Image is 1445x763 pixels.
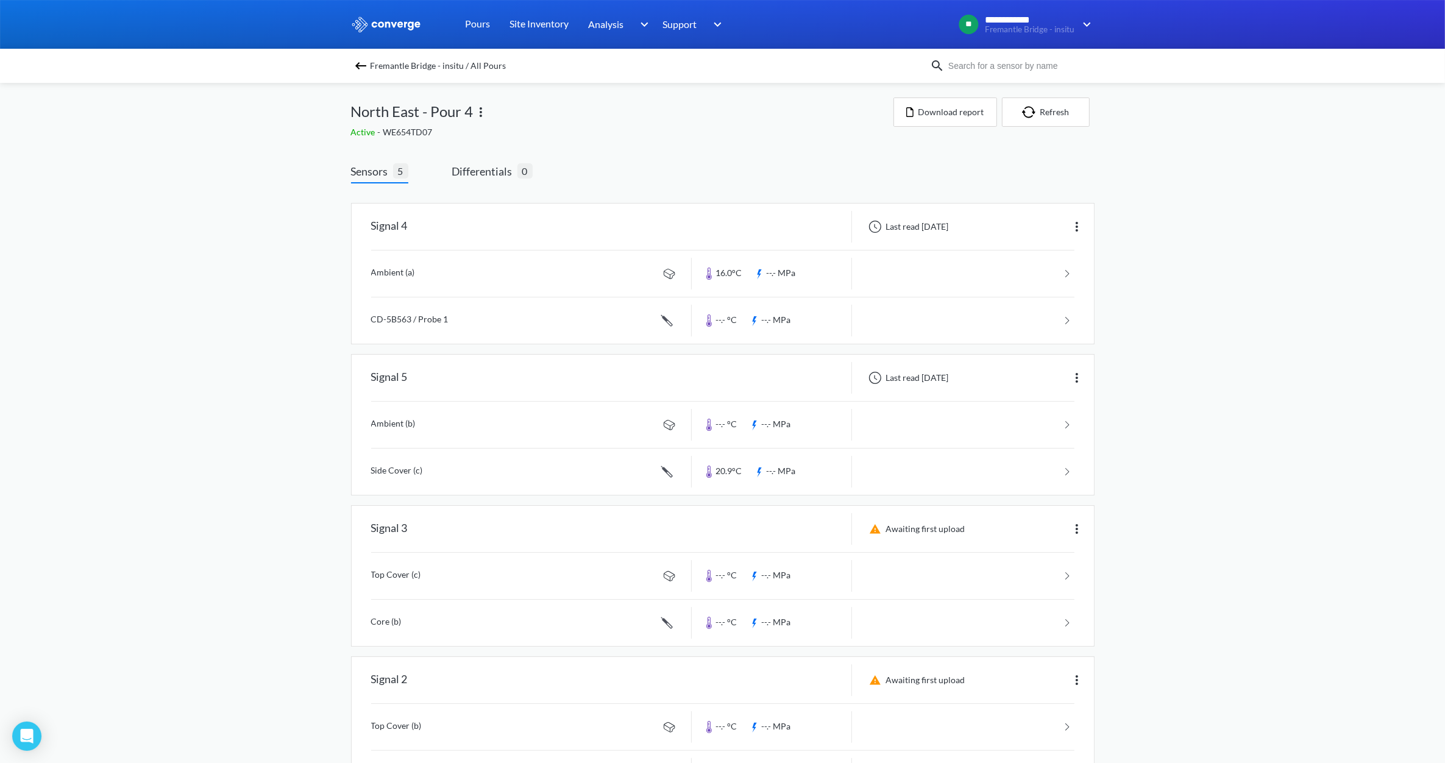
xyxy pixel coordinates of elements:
[378,127,383,137] span: -
[930,59,945,73] img: icon-search.svg
[351,16,422,32] img: logo_ewhite.svg
[351,163,393,180] span: Sensors
[353,59,368,73] img: backspace.svg
[1070,673,1084,687] img: more.svg
[893,98,997,127] button: Download report
[371,57,506,74] span: Fremantle Bridge - insitu / All Pours
[393,163,408,179] span: 5
[906,107,914,117] img: icon-file.svg
[1070,371,1084,385] img: more.svg
[12,722,41,751] div: Open Intercom Messenger
[371,664,408,696] div: Signal 2
[351,100,474,123] span: North East - Pour 4
[371,211,408,243] div: Signal 4
[706,17,725,32] img: downArrow.svg
[517,163,533,179] span: 0
[351,127,378,137] span: Active
[371,362,408,394] div: Signal 5
[351,126,893,139] div: WE654TD07
[474,105,488,119] img: more.svg
[452,163,517,180] span: Differentials
[1075,17,1095,32] img: downArrow.svg
[1070,522,1084,536] img: more.svg
[632,17,651,32] img: downArrow.svg
[1022,106,1040,118] img: icon-refresh.svg
[663,16,697,32] span: Support
[985,25,1075,34] span: Fremantle Bridge - insitu
[862,673,969,687] div: Awaiting first upload
[862,371,953,385] div: Last read [DATE]
[371,513,408,545] div: Signal 3
[945,59,1092,73] input: Search for a sensor by name
[862,522,969,536] div: Awaiting first upload
[862,219,953,234] div: Last read [DATE]
[1002,98,1090,127] button: Refresh
[589,16,624,32] span: Analysis
[1070,219,1084,234] img: more.svg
